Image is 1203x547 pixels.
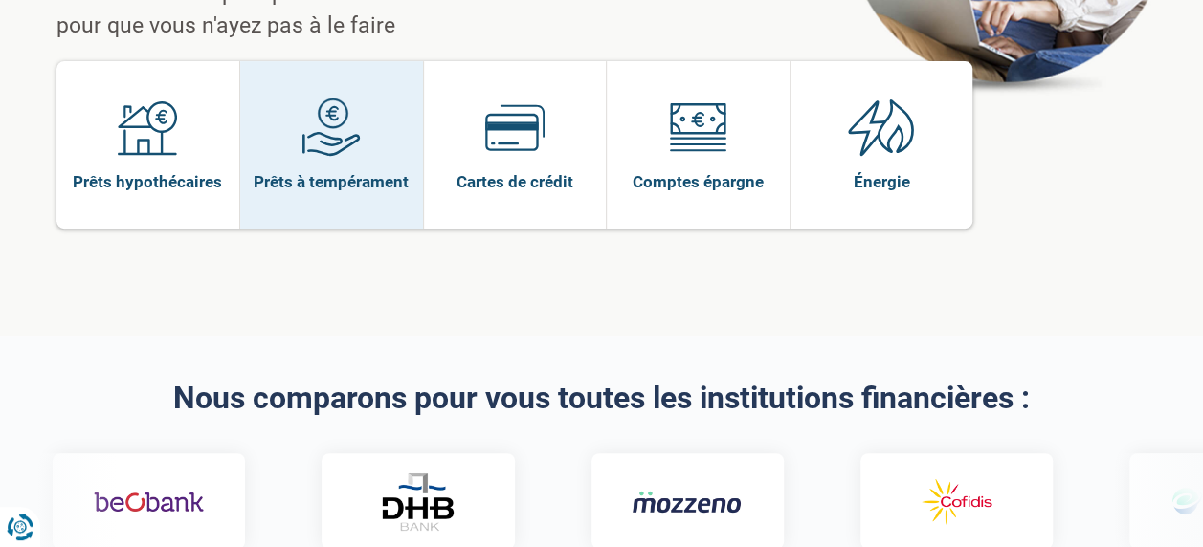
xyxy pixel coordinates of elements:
[56,61,240,229] a: Prêts hypothécaires Prêts hypothécaires
[853,171,909,192] span: Énergie
[56,382,1147,415] h2: Nous comparons pour vous toutes les institutions financières :
[633,171,764,192] span: Comptes épargne
[457,171,573,192] span: Cartes de crédit
[607,61,790,229] a: Comptes épargne Comptes épargne
[668,98,727,157] img: Comptes épargne
[424,61,607,229] a: Cartes de crédit Cartes de crédit
[73,171,222,192] span: Prêts hypothécaires
[848,98,915,157] img: Énergie
[486,474,596,530] img: Cofidis
[485,98,545,157] img: Cartes de crédit
[755,474,865,530] img: Elantis
[301,98,361,157] img: Prêts à tempérament
[217,490,327,514] img: Mozzeno
[254,171,409,192] span: Prêts à tempérament
[240,61,423,229] a: Prêts à tempérament Prêts à tempérament
[118,98,177,157] img: Prêts hypothécaires
[791,61,973,229] a: Énergie Énergie
[1025,485,1135,518] img: Alphacredit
